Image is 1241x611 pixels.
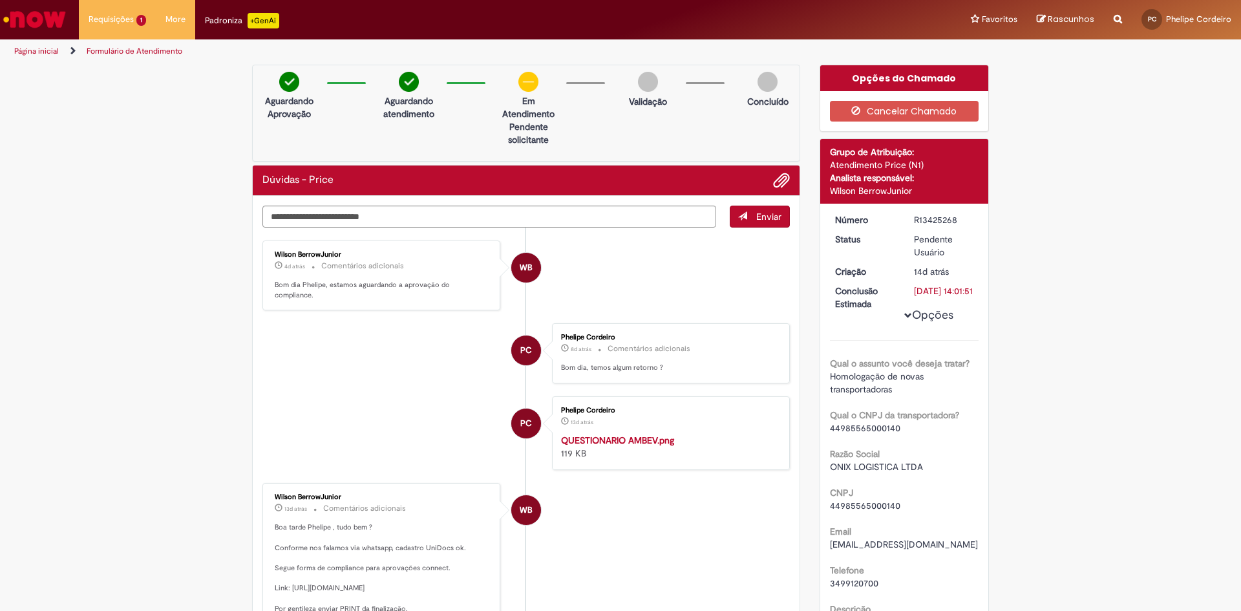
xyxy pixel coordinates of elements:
b: Telefone [830,564,864,576]
img: circle-minus.png [518,72,538,92]
div: Pendente Usuário [914,233,974,259]
span: 13d atrás [571,418,593,426]
small: Comentários adicionais [608,343,690,354]
b: Qual o assunto você deseja tratar? [830,358,970,369]
span: 4d atrás [284,263,305,270]
ul: Trilhas de página [10,39,818,63]
span: Homologação de novas transportadoras [830,370,926,395]
small: Comentários adicionais [321,261,404,272]
img: check-circle-green.png [399,72,419,92]
span: PC [1148,15,1156,23]
div: Phelipe Cordeiro [561,334,776,341]
b: Razão Social [830,448,880,460]
div: Wilson BerrowJunior [275,251,490,259]
div: Wilson BerrowJunior [830,184,979,197]
span: Phelipe Cordeiro [1166,14,1231,25]
time: 18/08/2025 14:59:44 [914,266,949,277]
dt: Criação [825,265,905,278]
button: Enviar [730,206,790,228]
small: Comentários adicionais [323,503,406,514]
img: check-circle-green.png [279,72,299,92]
dt: Número [825,213,905,226]
span: 44985565000140 [830,500,900,511]
div: Wilson BerrowJunior [275,493,490,501]
dt: Conclusão Estimada [825,284,905,310]
p: +GenAi [248,13,279,28]
time: 19/08/2025 15:55:40 [571,418,593,426]
a: QUESTIONARIO AMBEV.png [561,434,674,446]
time: 19/08/2025 15:13:48 [284,505,307,513]
span: WB [520,252,533,283]
span: WB [520,495,533,526]
b: Email [830,526,851,537]
span: 3499120700 [830,577,878,589]
a: Formulário de Atendimento [87,46,182,56]
div: Atendimento Price (N1) [830,158,979,171]
span: Rascunhos [1048,13,1094,25]
p: Concluído [747,95,789,108]
time: 29/08/2025 09:28:06 [284,263,305,270]
p: Pendente solicitante [497,120,560,146]
span: 44985565000140 [830,422,900,434]
b: Qual o CNPJ da transportadora? [830,409,959,421]
span: Requisições [89,13,134,26]
div: Phelipe Cordeiro [511,336,541,365]
span: Enviar [756,211,781,222]
dt: Status [825,233,905,246]
div: Grupo de Atribuição: [830,145,979,158]
a: Página inicial [14,46,59,56]
div: [DATE] 14:01:51 [914,284,974,297]
div: Padroniza [205,13,279,28]
div: Wilson BerrowJunior [511,495,541,525]
p: Validação [629,95,667,108]
span: PC [520,335,532,366]
time: 25/08/2025 08:06:02 [571,345,591,353]
p: Bom dia, temos algum retorno ? [561,363,776,373]
div: Phelipe Cordeiro [511,409,541,438]
div: 18/08/2025 14:59:44 [914,265,974,278]
span: More [165,13,186,26]
textarea: Digite sua mensagem aqui... [262,206,716,228]
div: 119 KB [561,434,776,460]
p: Em Atendimento [497,94,560,120]
span: 8d atrás [571,345,591,353]
span: 1 [136,15,146,26]
button: Cancelar Chamado [830,101,979,122]
span: PC [520,408,532,439]
span: 13d atrás [284,505,307,513]
button: Adicionar anexos [773,172,790,189]
span: ONIX LOGISTICA LTDA [830,461,923,473]
h2: Dúvidas - Price Histórico de tíquete [262,175,334,186]
img: ServiceNow [1,6,68,32]
div: Opções do Chamado [820,65,989,91]
b: CNPJ [830,487,853,498]
div: Wilson BerrowJunior [511,253,541,283]
a: Rascunhos [1037,14,1094,26]
img: img-circle-grey.png [638,72,658,92]
img: img-circle-grey.png [758,72,778,92]
p: Aguardando Aprovação [258,94,321,120]
p: Bom dia Phelipe, estamos aguardando a aprovação do compliance. [275,280,490,300]
span: Favoritos [982,13,1017,26]
div: Analista responsável: [830,171,979,184]
span: [EMAIL_ADDRESS][DOMAIN_NAME] [830,539,978,550]
div: R13425268 [914,213,974,226]
div: Phelipe Cordeiro [561,407,776,414]
p: Aguardando atendimento [377,94,440,120]
span: 14d atrás [914,266,949,277]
